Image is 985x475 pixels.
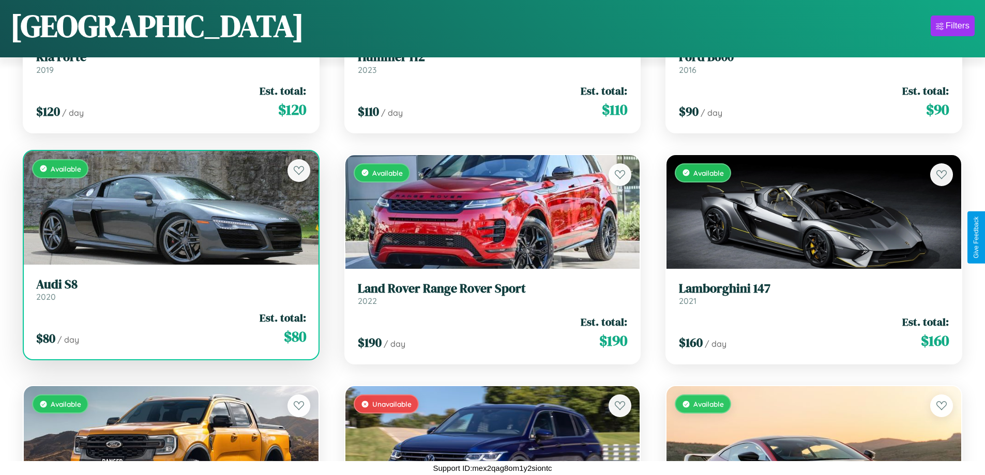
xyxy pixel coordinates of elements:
span: Available [693,168,724,177]
span: / day [381,108,403,118]
span: Est. total: [581,83,627,98]
div: Filters [946,21,969,31]
span: Unavailable [372,400,412,408]
span: 2019 [36,65,54,75]
a: Kia Forte2019 [36,50,306,75]
h3: Audi S8 [36,277,306,292]
span: $ 80 [284,326,306,347]
span: Est. total: [260,310,306,325]
span: / day [384,339,405,349]
span: $ 160 [679,334,703,351]
span: / day [705,339,726,349]
span: Est. total: [581,314,627,329]
span: $ 90 [679,103,699,120]
span: 2021 [679,296,696,306]
span: 2020 [36,292,56,302]
span: $ 190 [599,330,627,351]
span: $ 120 [36,103,60,120]
p: Support ID: mex2qag8om1y2siontc [433,461,552,475]
span: $ 80 [36,330,55,347]
h1: [GEOGRAPHIC_DATA] [10,5,304,47]
span: $ 160 [921,330,949,351]
h3: Ford B600 [679,50,949,65]
h3: Lamborghini 147 [679,281,949,296]
span: 2022 [358,296,377,306]
span: / day [62,108,84,118]
a: Land Rover Range Rover Sport2022 [358,281,628,307]
span: 2016 [679,65,696,75]
span: 2023 [358,65,376,75]
button: Filters [931,16,975,36]
a: Hummer H22023 [358,50,628,75]
a: Audi S82020 [36,277,306,302]
span: $ 120 [278,99,306,120]
span: Available [51,164,81,173]
span: $ 90 [926,99,949,120]
h3: Land Rover Range Rover Sport [358,281,628,296]
span: Est. total: [260,83,306,98]
span: $ 110 [358,103,379,120]
div: Give Feedback [973,217,980,258]
span: / day [57,334,79,345]
span: $ 110 [602,99,627,120]
h3: Hummer H2 [358,50,628,65]
h3: Kia Forte [36,50,306,65]
span: Available [51,400,81,408]
span: Available [372,168,403,177]
span: $ 190 [358,334,382,351]
span: Available [693,400,724,408]
a: Lamborghini 1472021 [679,281,949,307]
span: Est. total: [902,83,949,98]
span: Est. total: [902,314,949,329]
a: Ford B6002016 [679,50,949,75]
span: / day [701,108,722,118]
